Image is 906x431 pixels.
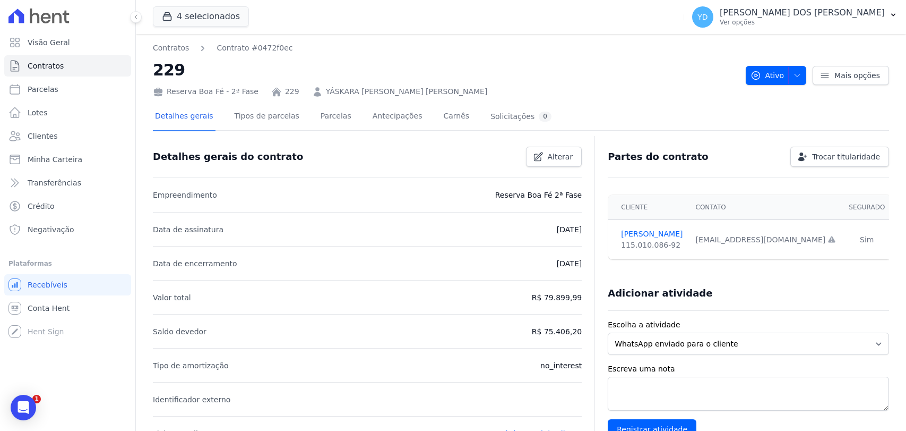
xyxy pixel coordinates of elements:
a: Trocar titularidade [790,147,889,167]
p: Valor total [153,291,191,304]
span: Clientes [28,131,57,141]
p: Data de assinatura [153,223,223,236]
p: Identificador externo [153,393,230,406]
p: Tipo de amortização [153,359,229,372]
label: Escolha a atividade [608,319,889,331]
span: Conta Hent [28,303,70,314]
th: Contato [689,195,843,220]
p: no_interest [540,359,582,372]
a: Tipos de parcelas [232,103,301,131]
span: Minha Carteira [28,154,82,165]
a: Transferências [4,172,131,193]
a: Parcelas [4,79,131,100]
p: [DATE] [557,223,582,236]
p: [PERSON_NAME] DOS [PERSON_NAME] [720,7,885,18]
span: Parcelas [28,84,58,95]
p: Empreendimento [153,189,217,201]
a: Minha Carteira [4,149,131,170]
div: 115.010.086-92 [621,240,683,251]
div: 0 [539,112,551,122]
span: Negativação [28,224,74,235]
a: Contratos [153,43,189,54]
span: Lotes [28,107,48,118]
p: Reserva Boa Fé 2ª Fase [495,189,582,201]
a: Conta Hent [4,298,131,319]
a: Parcelas [318,103,353,131]
a: Contratos [4,55,131,77]
a: Negativação [4,219,131,240]
div: [EMAIL_ADDRESS][DOMAIN_NAME] [696,234,836,246]
div: Open Intercom Messenger [11,395,36,420]
a: 229 [285,86,299,97]
td: Sim [842,220,891,260]
p: Data de encerramento [153,257,237,270]
span: Recebíveis [28,280,67,290]
a: Carnês [441,103,471,131]
span: Crédito [28,201,55,212]
a: Detalhes gerais [153,103,215,131]
span: Trocar titularidade [812,151,880,162]
a: [PERSON_NAME] [621,229,683,240]
p: Saldo devedor [153,325,206,338]
nav: Breadcrumb [153,43,737,54]
a: Visão Geral [4,32,131,53]
nav: Breadcrumb [153,43,292,54]
span: Transferências [28,178,81,188]
a: Crédito [4,196,131,217]
div: Reserva Boa Fé - 2ª Fase [153,86,258,97]
h3: Adicionar atividade [608,287,712,300]
span: Alterar [548,151,573,162]
a: Clientes [4,125,131,147]
h2: 229 [153,58,737,82]
a: YÁSKARA [PERSON_NAME] [PERSON_NAME] [326,86,488,97]
p: [DATE] [557,257,582,270]
p: Ver opções [720,18,885,27]
p: R$ 79.899,99 [532,291,582,304]
button: YD [PERSON_NAME] DOS [PERSON_NAME] Ver opções [684,2,906,32]
span: Contratos [28,61,64,71]
a: Antecipações [370,103,425,131]
a: Contrato #0472f0ec [217,43,292,54]
a: Solicitações0 [488,103,554,131]
span: Mais opções [834,70,880,81]
h3: Partes do contrato [608,150,709,163]
a: Lotes [4,102,131,123]
th: Cliente [608,195,689,220]
a: Mais opções [813,66,889,85]
h3: Detalhes gerais do contrato [153,150,303,163]
button: Ativo [746,66,807,85]
label: Escreva uma nota [608,364,889,375]
div: Plataformas [8,257,127,270]
span: YD [697,13,707,21]
button: 4 selecionados [153,6,249,27]
div: Solicitações [490,112,551,122]
span: Visão Geral [28,37,70,48]
a: Recebíveis [4,274,131,295]
p: R$ 75.406,20 [532,325,582,338]
a: Alterar [526,147,582,167]
span: Ativo [750,66,784,85]
th: Segurado [842,195,891,220]
span: 1 [32,395,41,403]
